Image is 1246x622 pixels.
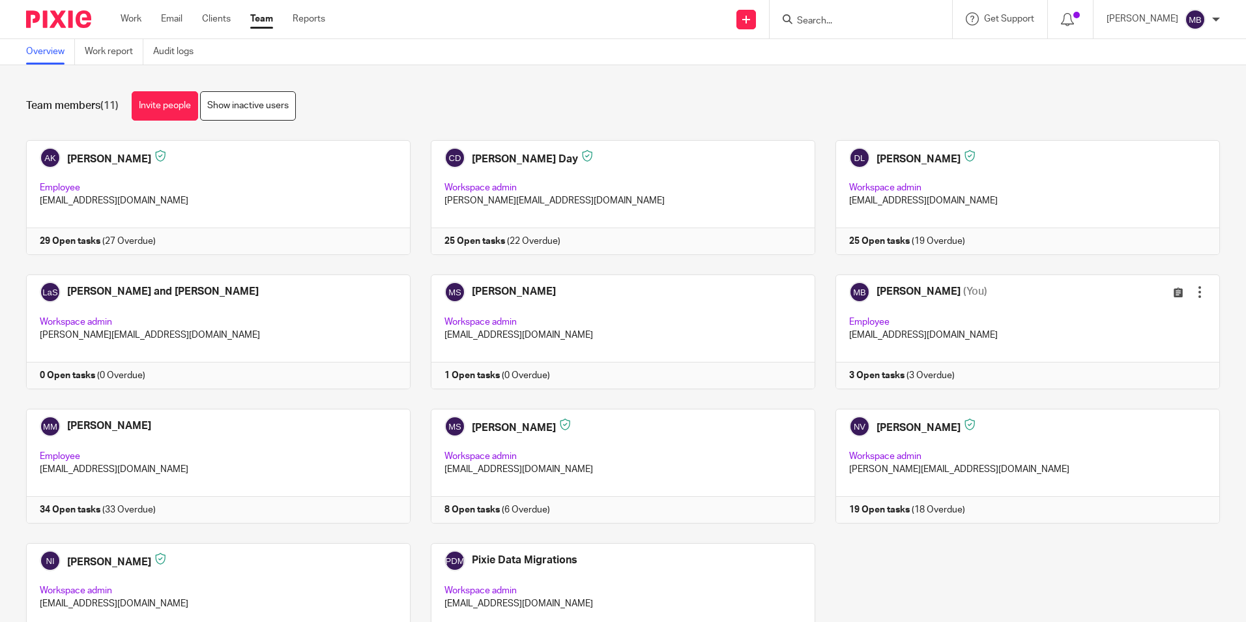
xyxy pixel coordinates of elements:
[85,39,143,65] a: Work report
[1185,9,1206,30] img: svg%3E
[26,39,75,65] a: Overview
[153,39,203,65] a: Audit logs
[26,10,91,28] img: Pixie
[26,99,119,113] h1: Team members
[132,91,198,121] a: Invite people
[1107,12,1178,25] p: [PERSON_NAME]
[202,12,231,25] a: Clients
[796,16,913,27] input: Search
[250,12,273,25] a: Team
[100,100,119,111] span: (11)
[121,12,141,25] a: Work
[200,91,296,121] a: Show inactive users
[161,12,182,25] a: Email
[293,12,325,25] a: Reports
[984,14,1034,23] span: Get Support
